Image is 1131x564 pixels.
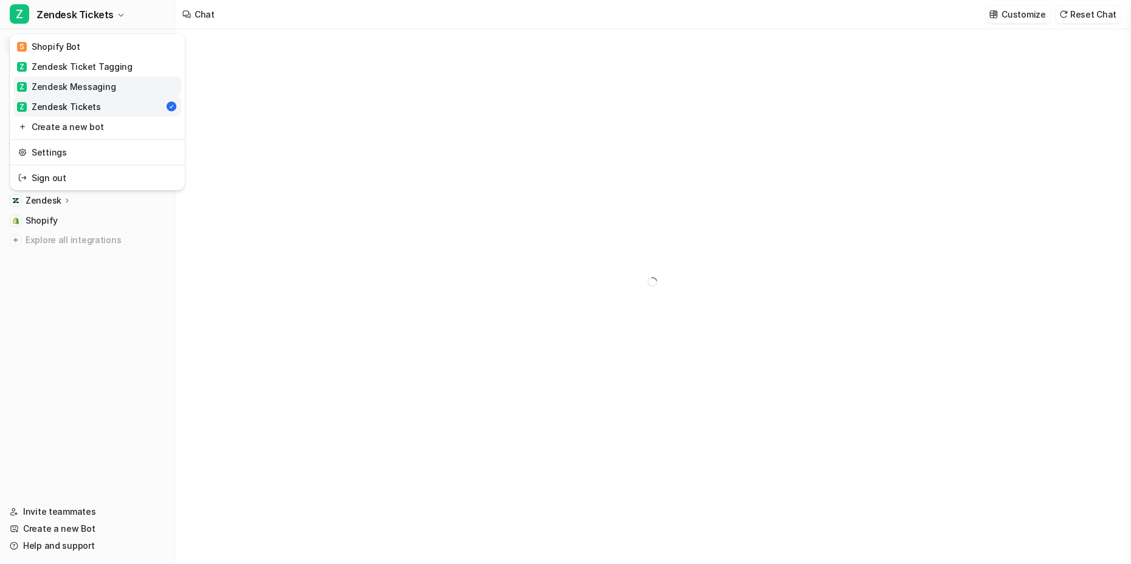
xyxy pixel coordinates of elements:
span: Zendesk Tickets [36,6,114,23]
div: Shopify Bot [17,40,80,53]
div: ZZendesk Tickets [10,34,185,190]
span: Z [10,4,29,24]
span: Z [17,62,27,72]
span: S [17,42,27,52]
a: Settings [13,142,181,162]
div: Zendesk Messaging [17,80,116,93]
img: reset [18,120,27,133]
a: Create a new bot [13,117,181,137]
span: Z [17,82,27,92]
div: Zendesk Ticket Tagging [17,60,133,73]
a: Sign out [13,168,181,188]
img: reset [18,146,27,159]
div: Zendesk Tickets [17,100,101,113]
span: Z [17,102,27,112]
img: reset [18,171,27,184]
